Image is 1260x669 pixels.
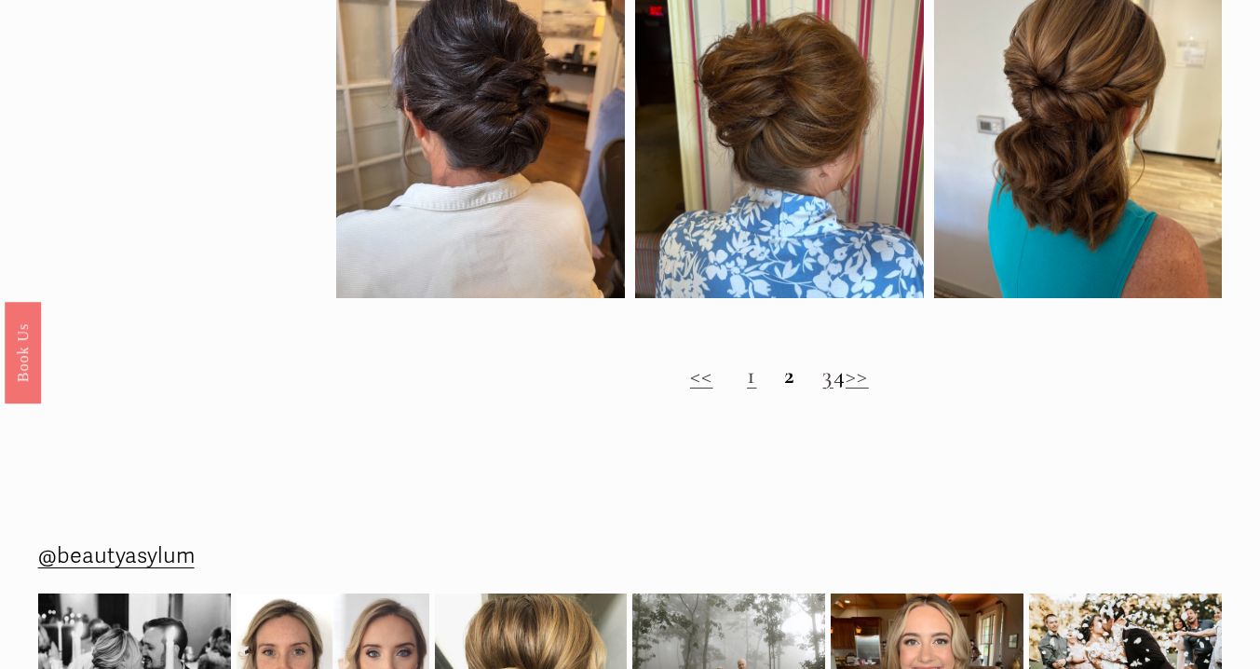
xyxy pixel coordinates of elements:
[822,360,833,390] a: 3
[38,537,195,576] a: @beautyasylum
[784,360,795,390] strong: 2
[846,360,869,390] a: >>
[747,360,756,390] a: 1
[5,302,41,403] a: Book Us
[690,360,713,390] a: <<
[336,361,1222,389] h2: 4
